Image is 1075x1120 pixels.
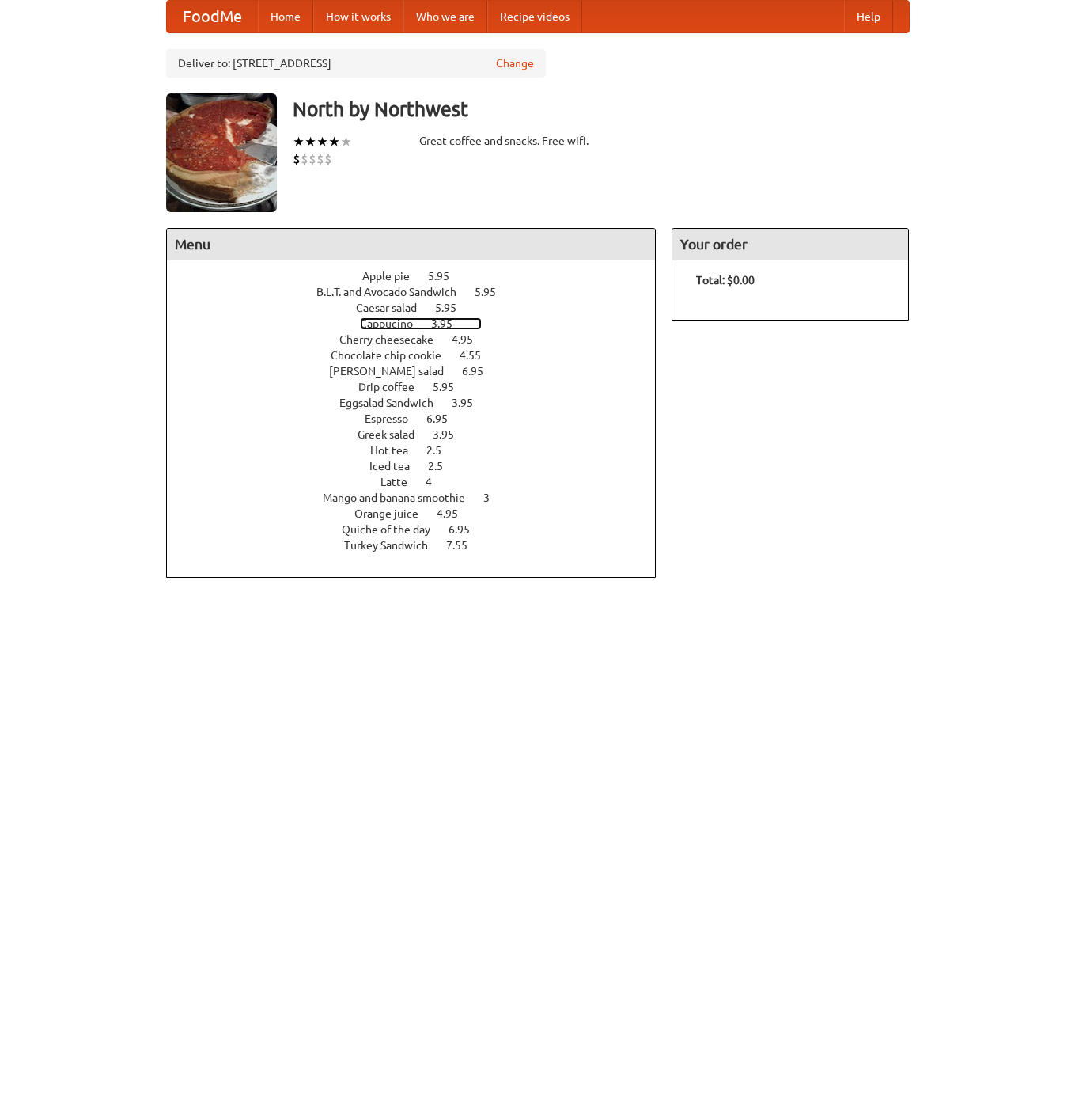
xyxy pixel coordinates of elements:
span: Mango and banana smoothie [323,492,481,504]
span: Cherry cheesecake [339,333,449,346]
b: Total: $0.00 [696,274,755,287]
li: ★ [293,133,305,150]
span: 5.95 [433,381,470,393]
a: Mango and banana smoothie 3 [323,492,519,504]
span: 6.95 [449,523,486,536]
h4: Menu [167,229,656,260]
span: Chocolate chip cookie [331,349,457,362]
span: 3 [483,492,505,504]
a: [PERSON_NAME] salad 6.95 [329,365,513,378]
span: 4 [426,476,448,488]
span: [PERSON_NAME] salad [329,365,460,378]
li: $ [293,150,301,168]
span: Turkey Sandwich [344,539,444,552]
span: 7.55 [446,539,483,552]
span: Eggsalad Sandwich [339,397,449,409]
li: ★ [316,133,328,150]
a: Hot tea 2.5 [370,444,471,457]
div: Great coffee and snacks. Free wifi. [419,133,657,149]
a: Recipe videos [487,1,582,32]
span: Greek salad [358,428,430,441]
span: Quiche of the day [342,523,446,536]
span: Orange juice [354,507,434,520]
h4: Your order [672,229,908,260]
span: 6.95 [462,365,499,378]
span: Hot tea [370,444,424,457]
a: Drip coffee 5.95 [358,381,483,393]
a: Help [844,1,893,32]
a: Turkey Sandwich 7.55 [344,539,497,552]
a: Chocolate chip cookie 4.55 [331,349,510,362]
span: Drip coffee [358,381,430,393]
li: $ [316,150,324,168]
li: $ [301,150,308,168]
span: 3.95 [433,428,470,441]
span: Caesar salad [356,302,433,314]
div: Deliver to: [STREET_ADDRESS] [166,49,546,78]
span: Apple pie [362,270,426,283]
a: Apple pie 5.95 [362,270,479,283]
a: Home [258,1,313,32]
span: 4.95 [437,507,474,520]
a: Caesar salad 5.95 [356,302,486,314]
a: Espresso 6.95 [365,412,477,425]
li: ★ [328,133,340,150]
span: Cappucino [360,317,429,330]
span: 5.95 [435,302,472,314]
a: Iced tea 2.5 [369,460,472,473]
span: 4.55 [460,349,497,362]
a: How it works [313,1,403,32]
span: 2.5 [428,460,459,473]
span: B.L.T. and Avocado Sandwich [316,286,472,298]
span: 6.95 [426,412,464,425]
span: 5.95 [475,286,512,298]
span: Latte [380,476,423,488]
span: 4.95 [452,333,489,346]
a: Orange juice 4.95 [354,507,487,520]
span: Espresso [365,412,424,425]
a: Quiche of the day 6.95 [342,523,499,536]
li: $ [324,150,332,168]
span: 3.95 [431,317,468,330]
a: Greek salad 3.95 [358,428,483,441]
a: Cappucino 3.95 [360,317,482,330]
a: Latte 4 [380,476,461,488]
li: ★ [305,133,316,150]
a: Cherry cheesecake 4.95 [339,333,502,346]
a: B.L.T. and Avocado Sandwich 5.95 [316,286,525,298]
span: Iced tea [369,460,426,473]
a: FoodMe [167,1,258,32]
span: 5.95 [428,270,465,283]
h3: North by Northwest [293,93,910,125]
span: 2.5 [426,444,457,457]
a: Eggsalad Sandwich 3.95 [339,397,502,409]
a: Who we are [403,1,487,32]
span: 3.95 [452,397,489,409]
li: ★ [340,133,352,150]
img: angular.jpg [166,93,277,212]
li: $ [308,150,316,168]
a: Change [496,55,534,71]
